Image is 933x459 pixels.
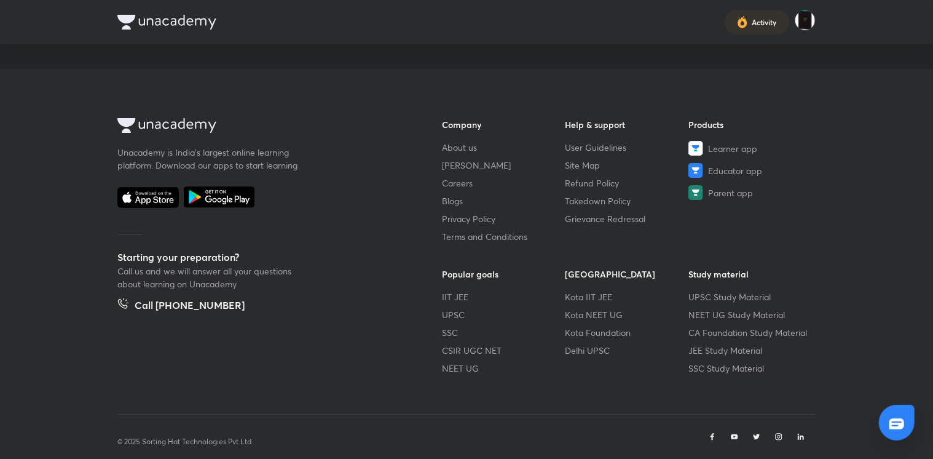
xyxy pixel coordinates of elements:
[688,362,812,375] a: SSC Study Material
[442,362,565,375] a: NEET UG
[442,290,565,303] a: IIT JEE
[688,185,703,200] img: Parent app
[565,308,689,321] a: Kota NEET UG
[688,141,812,156] a: Learner app
[442,308,565,321] a: UPSC
[442,212,565,225] a: Privacy Policy
[117,15,216,30] img: Company Logo
[565,290,689,303] a: Kota IIT JEE
[442,118,565,131] h6: Company
[688,308,812,321] a: NEET UG Study Material
[442,159,565,172] a: [PERSON_NAME]
[688,344,812,357] a: JEE Study Material
[565,326,689,339] a: Kota Foundation
[688,118,812,131] h6: Products
[688,326,812,339] a: CA Foundation Study Material
[688,290,812,303] a: UPSC Study Material
[688,268,812,281] h6: Study material
[565,344,689,357] a: Delhi UPSC
[795,10,816,31] img: Anurag Agarwal
[117,118,403,136] a: Company Logo
[117,436,251,447] p: © 2025 Sorting Hat Technologies Pvt Ltd
[117,265,302,290] p: Call us and we will answer all your questions about learning on Unacademy
[117,118,216,133] img: Company Logo
[688,163,703,178] img: Educator app
[442,268,565,281] h6: Popular goals
[117,298,245,315] a: Call [PHONE_NUMBER]
[442,344,565,357] a: CSIR UGC NET
[442,194,565,207] a: Blogs
[565,177,689,190] a: Refund Policy
[117,250,403,265] h5: Starting your preparation?
[442,141,565,154] a: About us
[442,230,565,243] a: Terms and Conditions
[442,326,565,339] a: SSC
[565,194,689,207] a: Takedown Policy
[442,177,473,190] span: Careers
[708,164,762,177] span: Educator app
[688,141,703,156] img: Learner app
[565,212,689,225] a: Grievance Redressal
[708,186,753,199] span: Parent app
[565,268,689,281] h6: [GEOGRAPHIC_DATA]
[565,118,689,131] h6: Help & support
[688,163,812,178] a: Educator app
[688,185,812,200] a: Parent app
[565,141,689,154] a: User Guidelines
[708,142,757,155] span: Learner app
[737,15,748,30] img: activity
[135,298,245,315] h5: Call [PHONE_NUMBER]
[117,146,302,172] p: Unacademy is India’s largest online learning platform. Download our apps to start learning
[442,177,565,190] a: Careers
[565,159,689,172] a: Site Map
